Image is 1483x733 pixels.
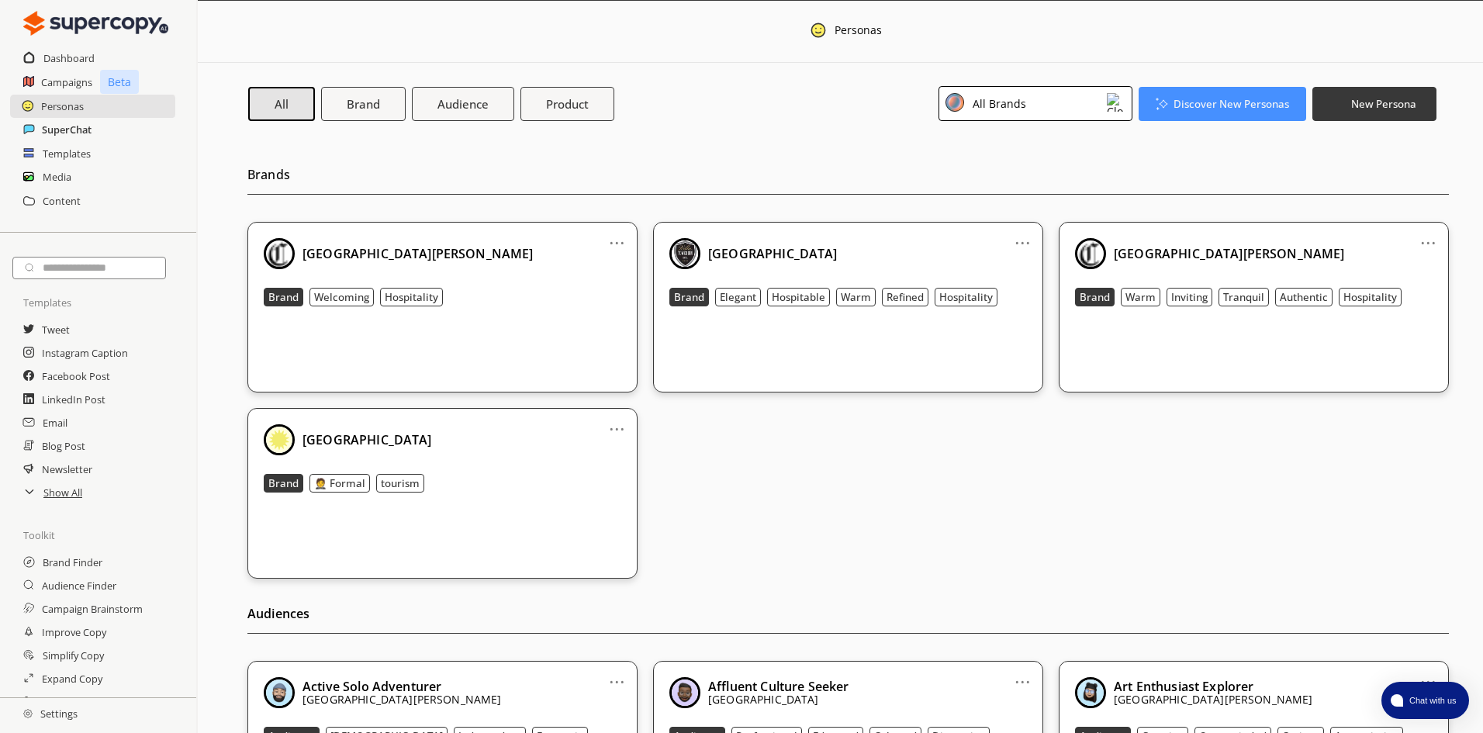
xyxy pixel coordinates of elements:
a: Campaign Brainstorm [42,597,143,621]
h2: Templates [43,142,91,165]
button: Discover New Personas [1139,87,1307,121]
a: Show All [43,481,82,504]
img: Close [669,677,700,708]
a: Personas [41,95,84,118]
a: ... [1420,669,1436,682]
b: tourism [381,476,420,490]
b: Inviting [1171,290,1208,304]
a: Audience Changer [42,690,126,714]
b: [GEOGRAPHIC_DATA][PERSON_NAME] [1114,245,1345,262]
p: [GEOGRAPHIC_DATA] [708,693,849,706]
a: Brand Finder [43,551,102,574]
a: Email [43,411,67,434]
b: All [275,96,289,112]
img: Close [1107,93,1125,112]
b: [GEOGRAPHIC_DATA] [302,431,432,448]
span: Chat with us [1403,694,1460,707]
button: Welcoming [309,288,374,306]
p: Beta [100,70,139,94]
button: Refined [882,288,928,306]
b: Welcoming [314,290,369,304]
b: Art Enthusiast Explorer [1114,678,1253,695]
b: Discover New Personas [1174,97,1289,111]
button: Authentic [1275,288,1333,306]
b: Brand [674,290,704,304]
a: ... [609,417,625,429]
img: Close [810,22,827,39]
b: [GEOGRAPHIC_DATA] [708,245,838,262]
button: Brand [321,87,406,121]
img: Close [23,8,168,39]
p: [GEOGRAPHIC_DATA][PERSON_NAME] [1114,693,1313,706]
h2: LinkedIn Post [42,388,105,411]
b: Warm [1125,290,1156,304]
a: Newsletter [42,458,92,481]
img: Close [264,424,295,455]
a: Instagram Caption [42,341,128,365]
a: Simplify Copy [43,644,104,667]
img: Close [1075,677,1106,708]
a: ... [1015,669,1031,682]
button: Inviting [1167,288,1212,306]
button: Hospitality [380,288,443,306]
h2: Dashboard [43,47,95,70]
img: Close [1075,238,1106,269]
b: Tranquil [1223,290,1264,304]
b: Audience [437,96,489,112]
img: Close [264,238,295,269]
a: ... [1420,230,1436,243]
b: 🤵 Formal [314,476,365,490]
b: Hospitality [1343,290,1397,304]
p: [GEOGRAPHIC_DATA][PERSON_NAME] [302,693,502,706]
a: Media [43,165,71,188]
a: SuperChat [42,118,92,141]
b: Brand [268,476,299,490]
img: Close [669,238,700,269]
img: Close [264,677,295,708]
button: Hospitable [767,288,830,306]
button: 🤵 Formal [309,474,370,493]
h2: Audiences [247,602,1449,634]
b: Hospitable [772,290,825,304]
a: Improve Copy [42,621,106,644]
button: Brand [264,474,303,493]
b: Hospitality [385,290,438,304]
button: All [248,87,315,121]
button: New Persona [1312,87,1436,121]
button: Audience [412,87,514,121]
button: tourism [376,474,424,493]
a: ... [1015,230,1031,243]
a: Campaigns [41,71,92,94]
img: Close [23,709,33,718]
a: ... [609,230,625,243]
a: Facebook Post [42,365,110,388]
b: Brand [347,96,380,112]
b: Active Solo Adventurer [302,678,441,695]
a: ... [609,669,625,682]
div: Personas [835,24,882,41]
h2: Brands [247,163,1449,195]
a: Tweet [42,318,70,341]
button: Hospitality [1339,288,1402,306]
button: Brand [264,288,303,306]
b: Product [546,96,589,112]
div: All Brands [967,93,1026,114]
a: Blog Post [42,434,85,458]
h2: Audience Finder [42,574,116,597]
button: atlas-launcher [1381,682,1469,719]
b: Affluent Culture Seeker [708,678,849,695]
b: Brand [1080,290,1110,304]
button: Hospitality [935,288,997,306]
a: Content [43,189,81,213]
